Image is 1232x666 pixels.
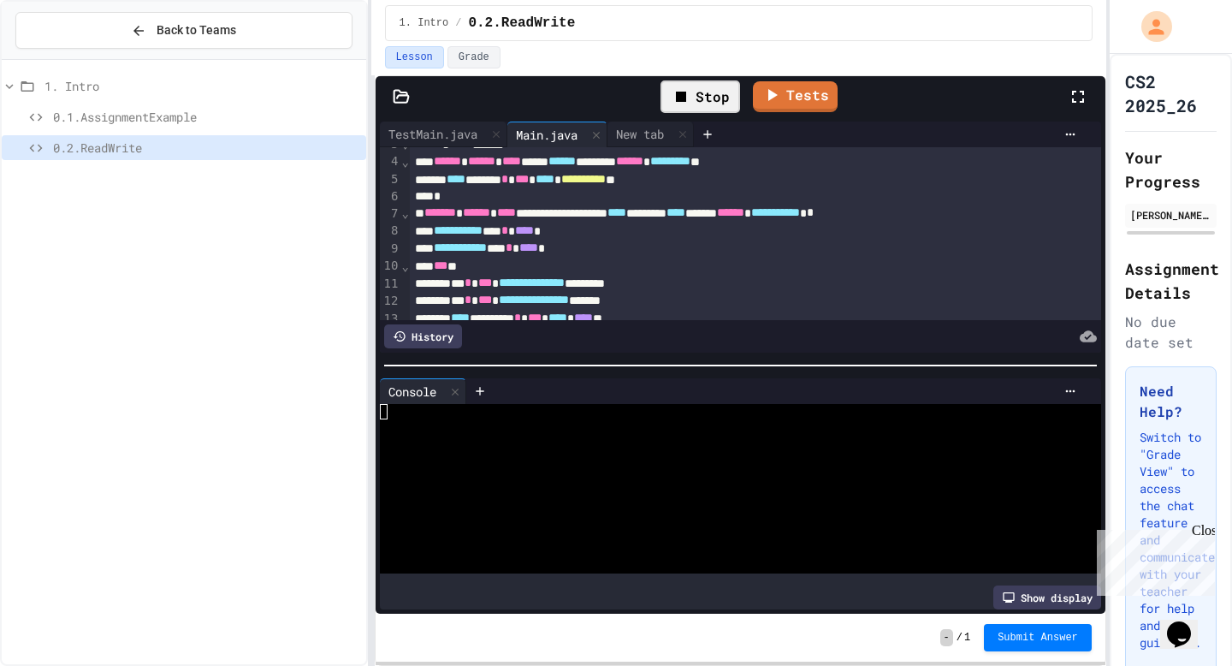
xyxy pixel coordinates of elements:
h1: CS2 2025_26 [1125,69,1217,117]
div: History [384,324,462,348]
iframe: chat widget [1160,598,1215,649]
span: / [957,631,962,645]
div: New tab [607,122,694,147]
button: Grade [447,46,500,68]
button: Lesson [385,46,444,68]
div: 11 [380,276,401,293]
div: Show display [993,586,1101,610]
span: 0.2.ReadWrite [53,139,359,157]
div: Main.java [507,122,607,147]
span: Fold line [400,155,409,169]
div: My Account [1123,7,1176,46]
span: 1 [964,631,970,645]
div: 7 [380,205,401,223]
a: Tests [753,81,838,112]
div: Stop [660,80,740,113]
span: Fold line [400,206,409,220]
div: 6 [380,188,401,205]
div: 8 [380,223,401,240]
div: [PERSON_NAME] [PERSON_NAME] [1130,207,1211,223]
div: New tab [607,125,672,143]
div: No due date set [1125,312,1217,353]
div: 5 [380,171,401,188]
div: TestMain.java [380,125,486,143]
div: Console [380,383,445,401]
div: 13 [380,311,401,328]
h3: Need Help? [1140,381,1202,422]
span: Fold line [400,259,409,273]
div: Main.java [507,126,586,144]
div: TestMain.java [380,122,507,147]
button: Submit Answer [984,624,1092,651]
div: 9 [380,241,401,258]
span: 1. Intro [44,77,359,95]
div: 12 [380,293,401,310]
div: Chat with us now!Close [7,7,118,109]
div: 4 [380,153,401,170]
span: Back to Teams [157,21,236,39]
span: / [455,16,461,30]
span: 1. Intro [400,16,449,30]
div: Console [380,378,466,404]
span: 0.1.AssignmentExample [53,108,359,126]
h2: Your Progress [1125,146,1217,193]
span: Submit Answer [998,631,1078,645]
div: 10 [380,258,401,275]
span: - [940,629,953,646]
p: Switch to "Grade View" to access the chat feature and communicate with your teacher for help and ... [1140,429,1202,651]
iframe: chat widget [1090,523,1215,596]
button: Back to Teams [15,12,352,49]
h2: Assignment Details [1125,257,1217,305]
span: 0.2.ReadWrite [468,13,575,33]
